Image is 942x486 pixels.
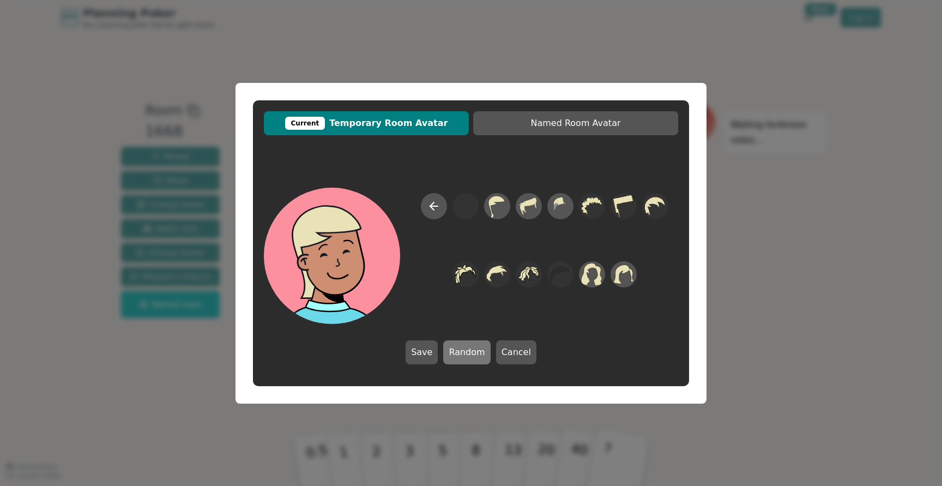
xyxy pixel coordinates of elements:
[269,117,463,130] span: Temporary Room Avatar
[479,117,673,130] span: Named Room Avatar
[406,340,438,364] button: Save
[264,111,469,135] button: CurrentTemporary Room Avatar
[496,340,536,364] button: Cancel
[443,340,490,364] button: Random
[473,111,678,135] button: Named Room Avatar
[285,117,325,130] div: Current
